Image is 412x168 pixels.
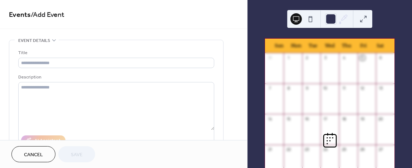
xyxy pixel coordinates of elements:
[304,55,310,61] div: 2
[304,86,310,91] div: 9
[323,86,328,91] div: 10
[378,147,383,152] div: 27
[31,8,64,22] span: / Add Event
[286,55,291,61] div: 1
[267,116,273,121] div: 14
[304,39,321,53] div: Tue
[267,147,273,152] div: 21
[338,39,355,53] div: Thu
[378,116,383,121] div: 20
[286,86,291,91] div: 8
[304,116,310,121] div: 16
[304,147,310,152] div: 23
[11,146,55,162] button: Cancel
[323,116,328,121] div: 17
[360,86,365,91] div: 12
[286,147,291,152] div: 22
[341,147,347,152] div: 25
[341,116,347,121] div: 18
[360,55,365,61] div: 5
[18,49,213,57] div: Title
[286,116,291,121] div: 15
[341,55,347,61] div: 4
[360,147,365,152] div: 26
[267,86,273,91] div: 7
[378,86,383,91] div: 13
[323,147,328,152] div: 24
[24,151,43,159] span: Cancel
[271,39,288,53] div: Sun
[18,73,213,81] div: Description
[322,39,338,53] div: Wed
[360,116,365,121] div: 19
[323,55,328,61] div: 3
[355,39,372,53] div: Fri
[378,55,383,61] div: 6
[341,86,347,91] div: 11
[267,55,273,61] div: 31
[372,39,389,53] div: Sat
[18,37,50,44] span: Event details
[9,8,31,22] a: Events
[288,39,304,53] div: Mon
